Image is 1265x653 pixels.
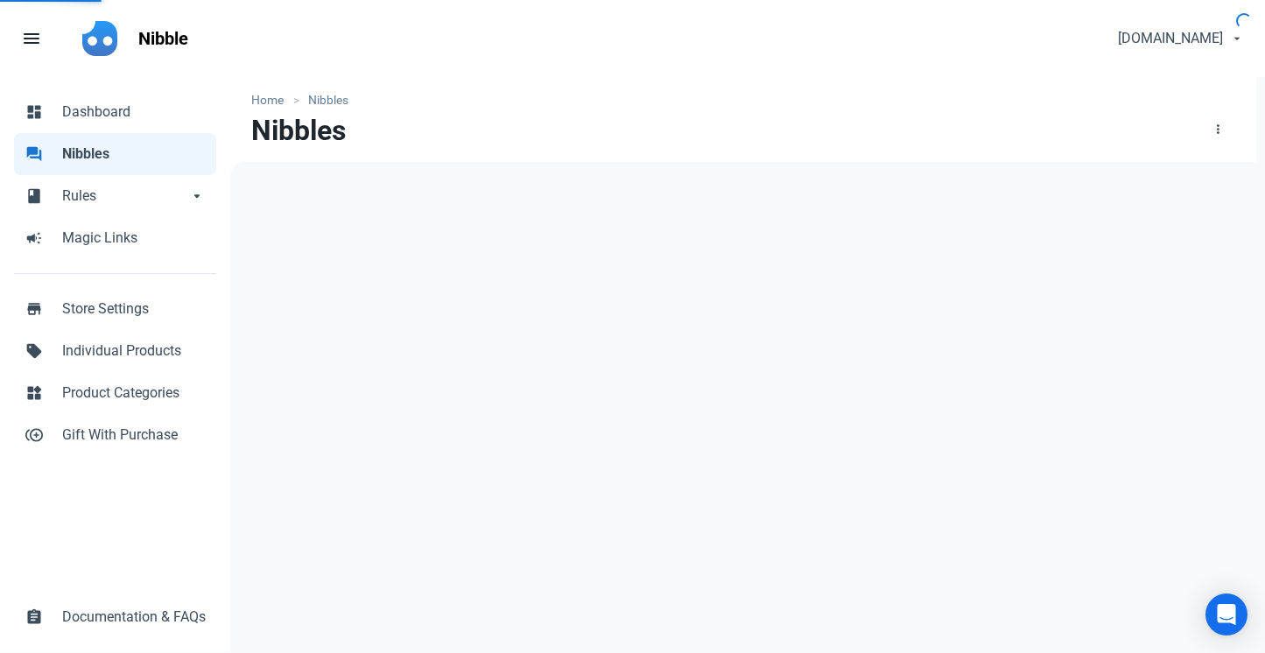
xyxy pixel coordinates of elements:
nav: breadcrumbs [230,77,1256,113]
span: book [25,186,43,203]
a: control_point_duplicateGift With Purchase [14,414,216,456]
a: dashboardDashboard [14,91,216,133]
a: Nibble [128,14,199,63]
span: [DOMAIN_NAME] [1118,28,1223,49]
span: forum [25,144,43,161]
span: sell [25,341,43,358]
button: [DOMAIN_NAME] [1103,21,1254,56]
a: storeStore Settings [14,288,216,330]
span: Product Categories [62,383,206,404]
a: bookRulesarrow_drop_down [14,175,216,217]
a: Home [251,91,292,109]
span: Dashboard [62,102,206,123]
span: Documentation & FAQs [62,607,206,628]
span: store [25,298,43,316]
span: Store Settings [62,298,206,319]
span: Nibbles [62,144,206,165]
span: Gift With Purchase [62,425,206,446]
span: assignment [25,607,43,624]
span: Rules [62,186,188,207]
a: widgetsProduct Categories [14,372,216,414]
h1: Nibbles [251,115,346,146]
a: assignmentDocumentation & FAQs [14,596,216,638]
p: Nibble [138,26,188,51]
span: campaign [25,228,43,245]
a: sellIndividual Products [14,330,216,372]
span: arrow_drop_down [188,186,206,203]
a: forumNibbles [14,133,216,175]
span: Magic Links [62,228,206,249]
span: widgets [25,383,43,400]
span: dashboard [25,102,43,119]
span: menu [21,28,42,49]
div: Open Intercom Messenger [1205,593,1247,635]
span: control_point_duplicate [25,425,43,442]
a: campaignMagic Links [14,217,216,259]
span: Individual Products [62,341,206,362]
